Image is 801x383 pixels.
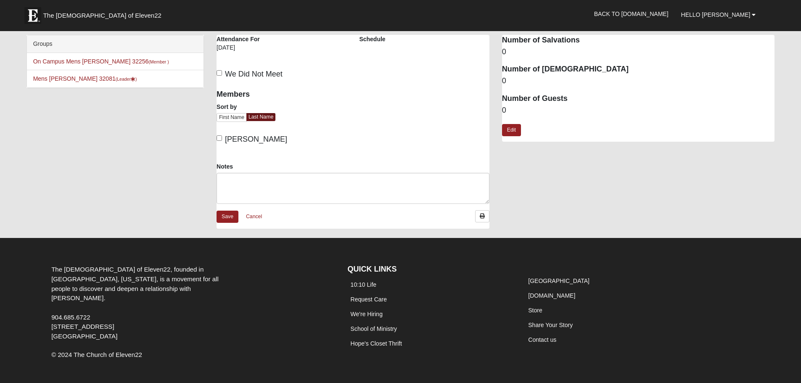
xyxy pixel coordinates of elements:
[27,35,204,53] div: Groups
[588,3,675,24] a: Back to [DOMAIN_NAME]
[351,281,377,288] a: 10:10 Life
[43,11,161,20] span: The [DEMOGRAPHIC_DATA] of Eleven22
[675,4,762,25] a: Hello [PERSON_NAME]
[351,296,387,303] a: Request Care
[681,11,751,18] span: Hello [PERSON_NAME]
[148,59,169,64] small: (Member )
[528,307,542,314] a: Store
[502,93,775,104] dt: Number of Guests
[33,58,169,65] a: On Campus Mens [PERSON_NAME] 32256(Member )
[241,210,267,223] a: Cancel
[217,90,346,99] h4: Members
[217,103,237,111] label: Sort by
[217,113,247,122] a: First Name
[502,47,775,58] dd: 0
[225,70,283,78] span: We Did Not Meet
[217,162,233,171] label: Notes
[51,351,142,358] span: © 2024 The Church of Eleven22
[528,322,573,328] a: Share Your Story
[246,113,275,121] a: Last Name
[225,135,287,143] span: [PERSON_NAME]
[217,35,260,43] label: Attendance For
[51,333,117,340] span: [GEOGRAPHIC_DATA]
[528,277,590,284] a: [GEOGRAPHIC_DATA]
[502,76,775,87] dd: 0
[116,77,137,82] small: (Leader )
[351,311,383,317] a: We're Hiring
[351,325,397,332] a: School of Ministry
[217,70,222,76] input: We Did Not Meet
[217,135,222,141] input: [PERSON_NAME]
[528,292,575,299] a: [DOMAIN_NAME]
[20,3,188,24] a: The [DEMOGRAPHIC_DATA] of Eleven22
[359,35,385,43] label: Schedule
[351,340,402,347] a: Hope's Closet Thrift
[475,210,489,222] a: Print Attendance Roster
[502,64,775,75] dt: Number of [DEMOGRAPHIC_DATA]
[528,336,556,343] a: Contact us
[217,211,238,223] a: Save
[502,124,521,136] a: Edit
[217,43,275,58] div: [DATE]
[502,35,775,46] dt: Number of Salvations
[24,7,41,24] img: Eleven22 logo
[348,265,513,274] h4: QUICK LINKS
[502,105,775,116] dd: 0
[33,75,137,82] a: Mens [PERSON_NAME] 32081(Leader)
[45,265,243,341] div: The [DEMOGRAPHIC_DATA] of Eleven22, founded in [GEOGRAPHIC_DATA], [US_STATE], is a movement for a...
